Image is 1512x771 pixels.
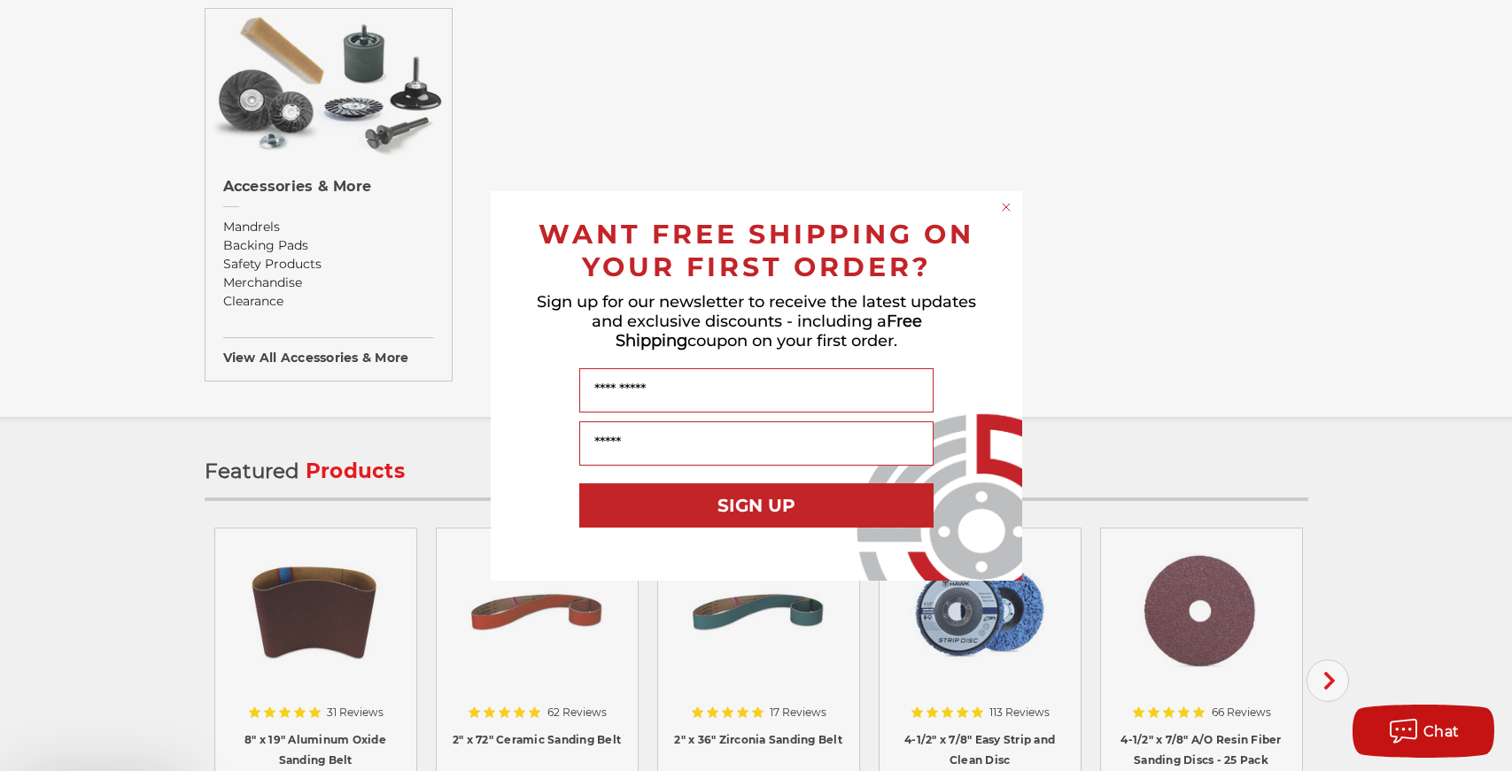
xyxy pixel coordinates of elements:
span: WANT FREE SHIPPING ON YOUR FIRST ORDER? [539,218,974,283]
span: Sign up for our newsletter to receive the latest updates and exclusive discounts - including a co... [537,292,976,351]
button: Close dialog [997,198,1015,216]
button: Chat [1353,705,1494,758]
span: Free Shipping [616,312,922,351]
button: SIGN UP [579,483,934,528]
span: Chat [1423,723,1460,740]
